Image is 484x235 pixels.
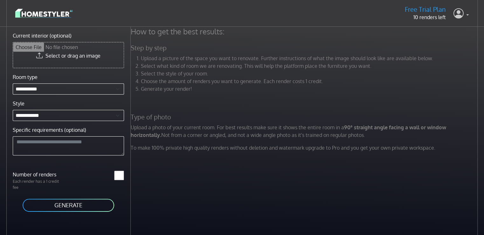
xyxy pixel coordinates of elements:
[141,85,479,93] li: Generate your render!
[13,100,24,107] label: Style
[141,70,479,77] li: Select the style of your room.
[141,62,479,70] li: Select what kind of room we are renovating. This will help the platform place the furniture you w...
[13,32,72,39] label: Current interior (optional)
[141,77,479,85] li: Choose the amount of renders you want to generate. Each render costs 1 credit.
[9,171,68,178] label: Number of renders
[127,113,483,121] h5: Type of photo
[13,126,86,134] label: Specific requirements (optional)
[127,27,483,36] h4: How to get the best results:
[127,124,483,139] p: Upload a photo of your current room. For best results make sure it shows the entire room in a Not...
[13,73,38,81] label: Room type
[405,5,446,13] h5: Free Trial Plan
[9,178,68,190] p: Each render has a 1 credit fee
[127,144,483,152] p: To make 100% private high quality renders without deletion and watermark upgrade to Pro and you g...
[127,44,483,52] h5: Step by step
[405,13,446,21] p: 10 renders left
[22,198,115,212] button: GENERATE
[131,124,446,138] strong: 90° straight angle facing a wall or window horizontally.
[141,54,479,62] li: Upload a picture of the space you want to renovate. Further instructions of what the image should...
[15,8,73,19] img: logo-3de290ba35641baa71223ecac5eacb59cb85b4c7fdf211dc9aaecaaee71ea2f8.svg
